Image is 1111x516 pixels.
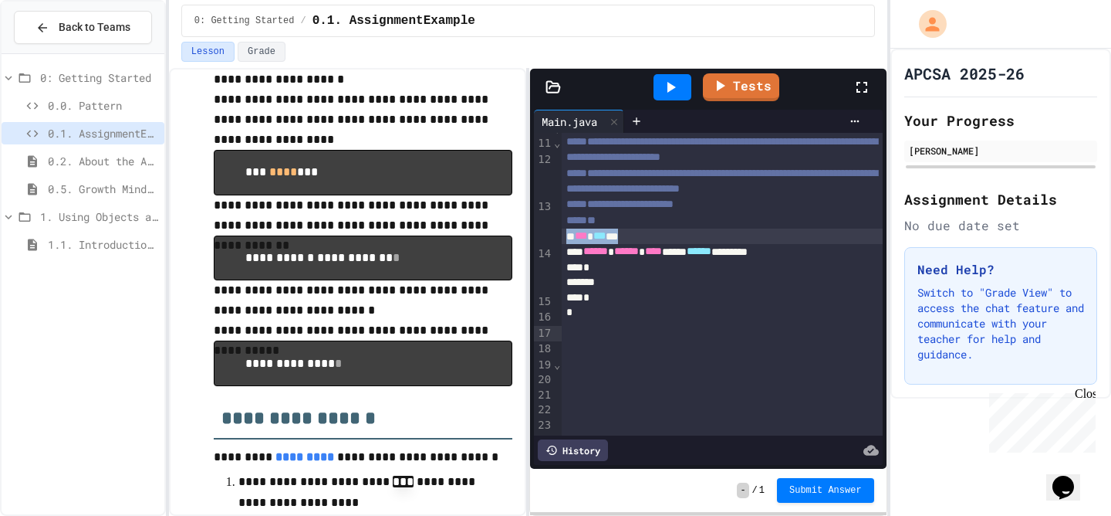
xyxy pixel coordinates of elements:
[983,387,1096,453] iframe: chat widget
[534,136,553,151] div: 11
[904,216,1097,235] div: No due date set
[789,484,862,497] span: Submit Answer
[300,15,306,27] span: /
[534,388,553,403] div: 21
[534,372,553,388] div: 20
[904,188,1097,210] h2: Assignment Details
[194,15,295,27] span: 0: Getting Started
[40,70,158,86] span: 0: Getting Started
[903,6,951,42] div: My Account
[777,478,874,503] button: Submit Answer
[917,260,1084,279] h3: Need Help?
[553,358,561,371] span: Fold line
[48,181,158,197] span: 0.5. Growth Mindset
[534,402,553,418] div: 22
[312,12,475,30] span: 0.1. AssignmentExample
[904,110,1097,131] h2: Your Progress
[553,122,561,134] span: Fold line
[534,418,553,433] div: 23
[534,114,605,130] div: Main.java
[534,152,553,199] div: 12
[904,63,1025,84] h1: APCSA 2025-26
[1046,454,1096,501] iframe: chat widget
[534,110,624,133] div: Main.java
[752,484,758,497] span: /
[40,209,158,225] span: 1. Using Objects and Methods
[534,326,553,341] div: 17
[534,358,553,373] div: 19
[6,6,106,98] div: Chat with us now!Close
[238,42,285,62] button: Grade
[534,310,553,325] div: 16
[703,73,779,101] a: Tests
[14,11,152,44] button: Back to Teams
[534,341,553,357] div: 18
[553,137,561,149] span: Fold line
[48,236,158,253] span: 1.1. Introduction to Algorithms, Programming, and Compilers
[534,199,553,246] div: 13
[48,97,158,114] span: 0.0. Pattern
[538,440,608,461] div: History
[909,144,1092,158] div: [PERSON_NAME]
[59,19,130,36] span: Back to Teams
[48,125,158,141] span: 0.1. AssignmentExample
[917,285,1084,362] p: Switch to "Grade View" to access the chat feature and communicate with your teacher for help and ...
[534,246,553,294] div: 14
[48,153,158,169] span: 0.2. About the AP CSA Exam
[737,483,748,498] span: -
[181,42,235,62] button: Lesson
[534,294,553,310] div: 15
[759,484,765,497] span: 1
